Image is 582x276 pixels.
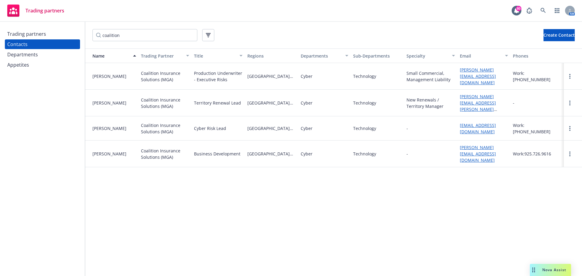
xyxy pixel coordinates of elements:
[516,6,521,11] div: 80
[245,48,298,63] button: Regions
[247,73,296,79] span: [GEOGRAPHIC_DATA][US_STATE]
[551,5,563,17] a: Switch app
[141,122,189,135] div: Coalition Insurance Solutions (MGA)
[92,100,136,106] div: [PERSON_NAME]
[406,125,408,131] div: -
[85,48,139,63] button: Name
[25,8,64,13] span: Trading partners
[194,53,236,59] div: Title
[530,264,537,276] div: Drag to move
[544,29,575,41] button: Create Contact
[566,125,574,132] a: more
[141,53,183,59] div: Trading Partner
[460,94,496,118] a: [PERSON_NAME][EMAIL_ADDRESS][PERSON_NAME][DOMAIN_NAME]
[92,151,136,157] div: [PERSON_NAME]
[404,48,457,63] button: Specialty
[139,48,192,63] button: Trading Partner
[457,48,511,63] button: Email
[566,99,574,107] a: more
[513,100,514,106] div: -
[460,67,496,85] a: [PERSON_NAME][EMAIL_ADDRESS][DOMAIN_NAME]
[353,125,402,131] span: Technology
[513,122,561,135] div: Work: [PHONE_NUMBER]
[353,53,402,59] div: Sub-Departments
[513,151,561,157] div: Work: 925.726.9616
[5,29,80,39] a: Trading partners
[406,53,448,59] div: Specialty
[301,151,313,157] div: Cyber
[247,151,296,157] span: [GEOGRAPHIC_DATA][US_STATE]
[194,70,242,83] div: Production Underwriter - Executive Risks
[92,125,136,131] div: [PERSON_NAME]
[566,150,574,158] a: more
[406,151,408,157] div: -
[194,125,226,131] div: Cyber Risk Lead
[351,48,404,63] button: Sub-Departments
[566,73,574,80] a: more
[5,2,67,19] a: Trading partners
[247,100,296,106] span: [GEOGRAPHIC_DATA][US_STATE]
[301,100,313,106] div: Cyber
[194,151,240,157] div: Business Development
[7,39,28,49] div: Contacts
[301,53,342,59] div: Departments
[353,151,402,157] span: Technology
[542,267,566,272] span: Nova Assist
[5,60,80,70] a: Appetites
[530,264,571,276] button: Nova Assist
[7,60,29,70] div: Appetites
[7,50,38,59] div: Departments
[537,5,549,17] a: Search
[92,73,136,79] div: [PERSON_NAME]
[460,122,496,135] a: [EMAIL_ADDRESS][DOMAIN_NAME]
[406,97,455,109] div: New Renewals / Territory Manager
[141,70,189,83] div: Coalition Insurance Solutions (MGA)
[194,100,241,106] div: Territory Renewal Lead
[298,48,351,63] button: Departments
[247,53,296,59] div: Regions
[406,70,455,83] div: Small Commercial, Management Liability
[5,39,80,49] a: Contacts
[7,29,46,39] div: Trading partners
[460,53,502,59] div: Email
[5,50,80,59] a: Departments
[88,53,129,59] div: Name
[301,125,313,131] div: Cyber
[92,29,197,41] input: Filter by keyword...
[513,70,561,83] div: Work: [PHONE_NUMBER]
[353,73,402,79] span: Technology
[513,53,561,59] div: Phones
[247,125,296,131] span: [GEOGRAPHIC_DATA][US_STATE]
[460,145,496,163] a: [PERSON_NAME][EMAIL_ADDRESS][DOMAIN_NAME]
[544,32,575,38] span: Create Contact
[192,48,245,63] button: Title
[510,48,564,63] button: Phones
[141,148,189,160] div: Coalition Insurance Solutions (MGA)
[301,73,313,79] div: Cyber
[523,5,535,17] a: Report a Bug
[141,97,189,109] div: Coalition Insurance Solutions (MGA)
[353,100,402,106] span: Technology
